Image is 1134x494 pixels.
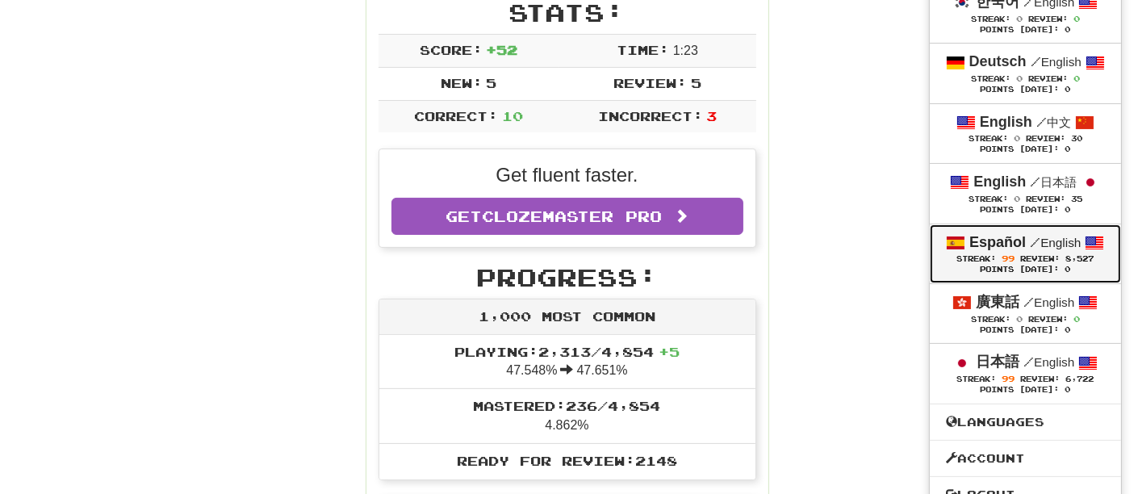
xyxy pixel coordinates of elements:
span: 0 [1073,73,1080,83]
span: Playing: 2,313 / 4,854 [454,344,680,359]
span: / [1023,295,1034,309]
a: Español /English Streak: 99 Review: 8,527 Points [DATE]: 0 [930,224,1121,283]
div: Points [DATE]: 0 [946,144,1105,155]
span: / [1023,354,1034,369]
strong: Deutsch [969,53,1027,69]
span: 10 [502,108,523,123]
a: 廣東話 /English Streak: 0 Review: 0 Points [DATE]: 0 [930,284,1121,343]
span: Streak: [969,134,1008,143]
span: Streak: [971,74,1011,83]
span: 6,722 [1065,375,1094,383]
span: / [1031,54,1041,69]
span: Review: [613,75,687,90]
a: Account [930,448,1121,469]
small: English [1030,236,1081,249]
small: 日本語 [1030,175,1077,189]
a: Languages [930,412,1121,433]
span: Review: [1028,15,1068,23]
span: 0 [1016,73,1023,83]
span: 99 [1002,253,1015,263]
span: Streak: [971,315,1011,324]
span: + 52 [486,42,517,57]
a: 日本語 /English Streak: 99 Review: 6,722 Points [DATE]: 0 [930,344,1121,403]
a: English /日本語 Streak: 0 Review: 35 Points [DATE]: 0 [930,164,1121,223]
span: 3 [706,108,717,123]
strong: 廣東話 [976,294,1019,310]
strong: English [980,114,1032,130]
li: 47.548% 47.651% [379,335,755,390]
span: Incorrect: [598,108,703,123]
small: English [1023,295,1074,309]
div: Points [DATE]: 0 [946,325,1105,336]
span: 35 [1071,195,1082,203]
span: 8,527 [1065,254,1094,263]
span: Review: [1026,195,1065,203]
span: New: [441,75,483,90]
small: 中文 [1036,115,1071,129]
span: / [1036,115,1047,129]
div: Points [DATE]: 0 [946,265,1105,275]
span: 0 [1016,314,1023,324]
small: English [1031,55,1082,69]
p: Get fluent faster. [391,161,743,189]
span: 99 [1002,374,1015,383]
span: Review: [1026,134,1065,143]
span: Mastered: 236 / 4,854 [474,398,661,413]
span: Review: [1028,74,1068,83]
span: Streak: [969,195,1008,203]
span: 0 [1016,14,1023,23]
span: 1 : 23 [673,44,698,57]
span: / [1030,235,1040,249]
strong: English [973,174,1026,190]
span: + 5 [659,344,680,359]
a: Deutsch /English Streak: 0 Review: 0 Points [DATE]: 0 [930,44,1121,103]
span: 5 [486,75,496,90]
strong: 日本語 [976,354,1019,370]
small: English [1023,355,1074,369]
a: GetClozemaster Pro [391,198,743,235]
div: Points [DATE]: 0 [946,85,1105,95]
span: 0 [1073,14,1080,23]
span: 0 [1014,194,1020,203]
a: English /中文 Streak: 0 Review: 30 Points [DATE]: 0 [930,104,1121,163]
span: Time: [617,42,669,57]
strong: Español [969,234,1026,250]
span: Ready for Review: 2148 [457,453,677,468]
span: / [1030,174,1040,189]
span: 0 [1014,133,1020,143]
span: Score: [420,42,483,57]
div: Points [DATE]: 0 [946,205,1105,216]
span: Review: [1028,315,1068,324]
span: Streak: [971,15,1011,23]
li: 4.862% [379,388,755,444]
span: Clozemaster Pro [482,207,662,225]
span: Correct: [414,108,498,123]
span: 0 [1073,314,1080,324]
span: Review: [1020,254,1060,263]
div: Points [DATE]: 0 [946,25,1105,36]
span: Review: [1020,375,1060,383]
span: Streak: [956,254,996,263]
h2: Progress: [379,264,756,291]
span: Streak: [956,375,996,383]
div: 1,000 Most Common [379,299,755,335]
div: Points [DATE]: 0 [946,385,1105,396]
span: 30 [1071,134,1082,143]
span: 5 [691,75,701,90]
